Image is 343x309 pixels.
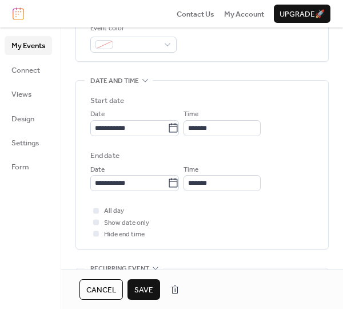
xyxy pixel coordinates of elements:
[90,76,139,87] span: Date and time
[86,284,116,296] span: Cancel
[5,157,52,176] a: Form
[104,217,149,229] span: Show date only
[5,85,52,103] a: Views
[224,8,264,19] a: My Account
[11,65,40,76] span: Connect
[184,164,198,176] span: Time
[5,133,52,152] a: Settings
[134,284,153,296] span: Save
[184,109,198,120] span: Time
[5,36,52,54] a: My Events
[79,279,123,300] button: Cancel
[90,150,119,161] div: End date
[11,161,29,173] span: Form
[177,8,214,19] a: Contact Us
[274,5,330,23] button: Upgrade🚀
[11,113,34,125] span: Design
[90,95,124,106] div: Start date
[90,109,105,120] span: Date
[104,229,145,240] span: Hide end time
[5,109,52,128] a: Design
[90,164,105,176] span: Date
[104,205,124,217] span: All day
[280,9,325,20] span: Upgrade 🚀
[90,23,174,34] div: Event color
[177,9,214,20] span: Contact Us
[224,9,264,20] span: My Account
[5,61,52,79] a: Connect
[127,279,160,300] button: Save
[11,89,31,100] span: Views
[11,40,45,51] span: My Events
[90,263,149,274] span: Recurring event
[13,7,24,20] img: logo
[11,137,39,149] span: Settings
